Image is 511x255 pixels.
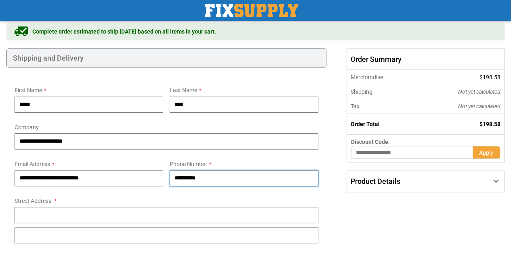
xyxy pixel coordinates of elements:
span: First Name [15,87,42,93]
span: $198.58 [479,121,500,127]
span: Street Address [15,198,51,204]
span: Phone Number [170,161,207,167]
span: Order Summary [347,48,505,70]
img: Fix Industrial Supply [205,4,298,17]
span: Email Address [15,161,50,167]
span: Not yet calculated [458,89,500,95]
span: Apply [479,150,493,156]
strong: Order Total [351,121,380,127]
th: Merchandise [347,70,417,84]
a: store logo [205,4,298,17]
span: Last Name [170,87,197,93]
span: Complete order estimated to ship [DATE] based on all items in your cart. [32,27,216,36]
span: $198.58 [479,74,500,80]
span: Company [15,124,39,131]
span: Discount Code: [351,139,390,145]
span: Product Details [351,177,400,185]
span: Shipping [351,89,372,95]
th: Tax [347,99,417,114]
div: Shipping and Delivery [6,48,326,68]
button: Apply [473,146,500,159]
span: Not yet calculated [458,103,500,110]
